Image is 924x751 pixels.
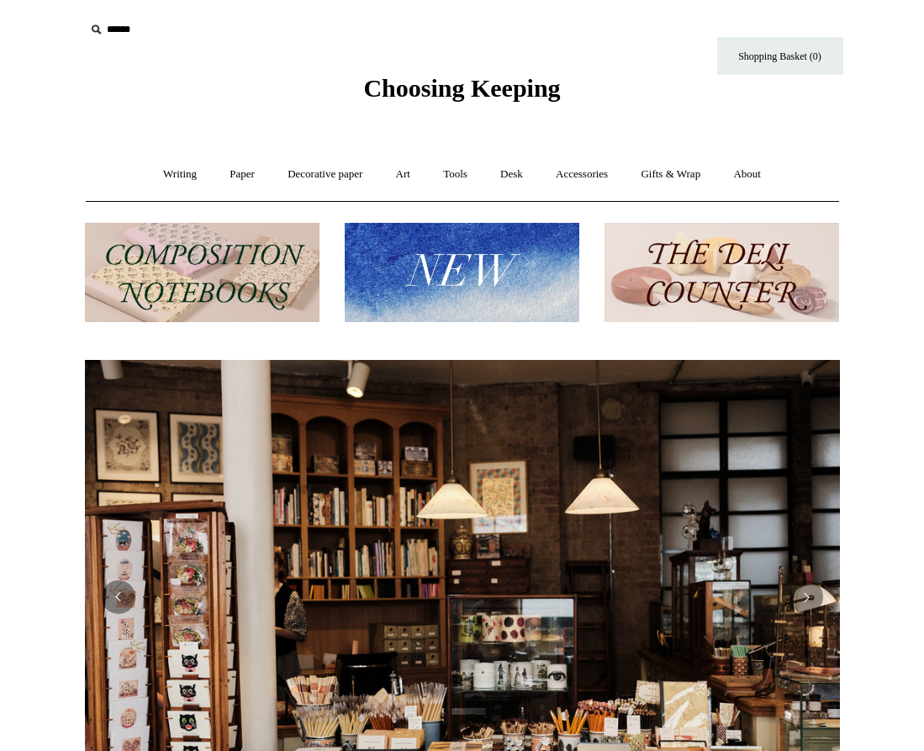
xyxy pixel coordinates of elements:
img: The Deli Counter [605,223,839,323]
a: Accessories [541,152,623,197]
a: Desk [485,152,538,197]
a: About [718,152,776,197]
a: Gifts & Wrap [626,152,715,197]
a: Paper [214,152,270,197]
a: Writing [148,152,212,197]
button: Previous [102,580,135,614]
a: Decorative paper [272,152,378,197]
button: Next [789,580,823,614]
img: 202302 Composition ledgers.jpg__PID:69722ee6-fa44-49dd-a067-31375e5d54ec [85,223,319,323]
a: Choosing Keeping [363,87,560,99]
a: Shopping Basket (0) [717,37,843,75]
a: Tools [428,152,483,197]
span: Choosing Keeping [363,74,560,102]
img: New.jpg__PID:f73bdf93-380a-4a35-bcfe-7823039498e1 [345,223,579,323]
a: Art [381,152,425,197]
